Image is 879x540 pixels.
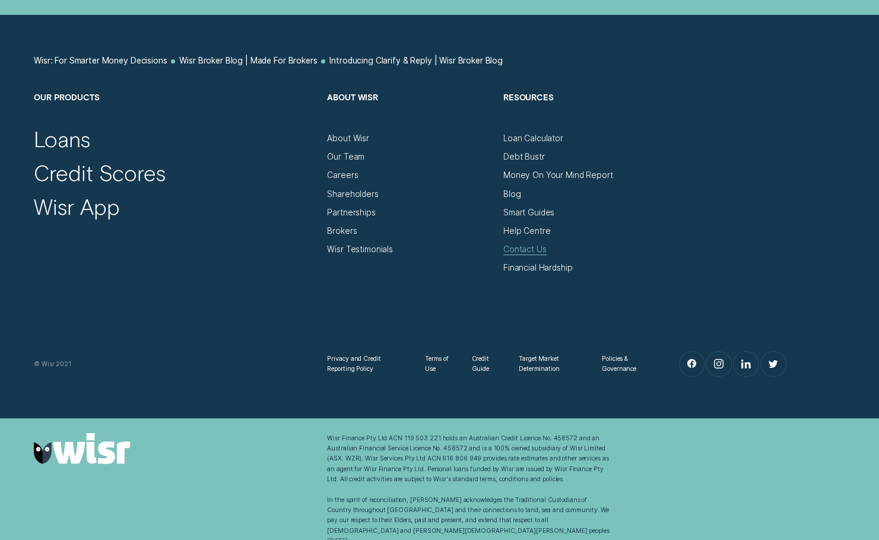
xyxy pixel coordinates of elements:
[327,170,358,180] a: Careers
[503,244,547,255] a: Financial Hardship
[34,193,119,220] a: Wisr App
[472,354,500,374] a: Credit Guide
[503,208,554,218] a: Smart Guides
[327,152,364,162] a: Our Team
[761,352,786,377] a: Twitter
[327,354,406,374] a: Privacy and Credit Reporting Policy
[327,134,369,144] a: About Wisr
[734,352,759,377] a: LinkedIn
[34,92,317,134] h2: Our Products
[680,352,705,377] a: Facebook
[327,189,378,199] a: Shareholders
[503,152,545,162] a: Debt Bustr
[503,134,563,144] a: Loan Calculator
[503,263,573,273] a: Supporting Vulnerable Customers
[503,189,521,199] a: Blog
[34,159,166,186] a: Credit Scores
[503,226,550,236] a: Help Centre
[503,244,547,255] div: Contact Us
[602,354,650,374] a: Policies & Governance
[29,359,322,369] div: © Wisr 2021
[706,352,731,377] a: Instagram
[503,263,573,273] div: Financial Hardship
[327,244,393,255] a: Wisr Testimonials
[179,56,317,66] a: Wisr Broker Blog | Made For Brokers
[327,208,375,218] a: Partnerships
[503,170,613,180] a: Money On Your Mind Report
[519,354,583,374] a: Target Market Determination
[329,56,503,66] a: Introducing Clarify & Reply | Wisr Broker Blog
[34,433,131,464] img: Wisr
[327,92,493,134] h2: About Wisr
[34,125,90,152] a: Loans
[425,354,453,374] a: Terms of Use
[503,92,669,134] h2: Resources
[327,226,357,236] a: Brokers
[34,56,167,66] a: Wisr: For Smarter Money Decisions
